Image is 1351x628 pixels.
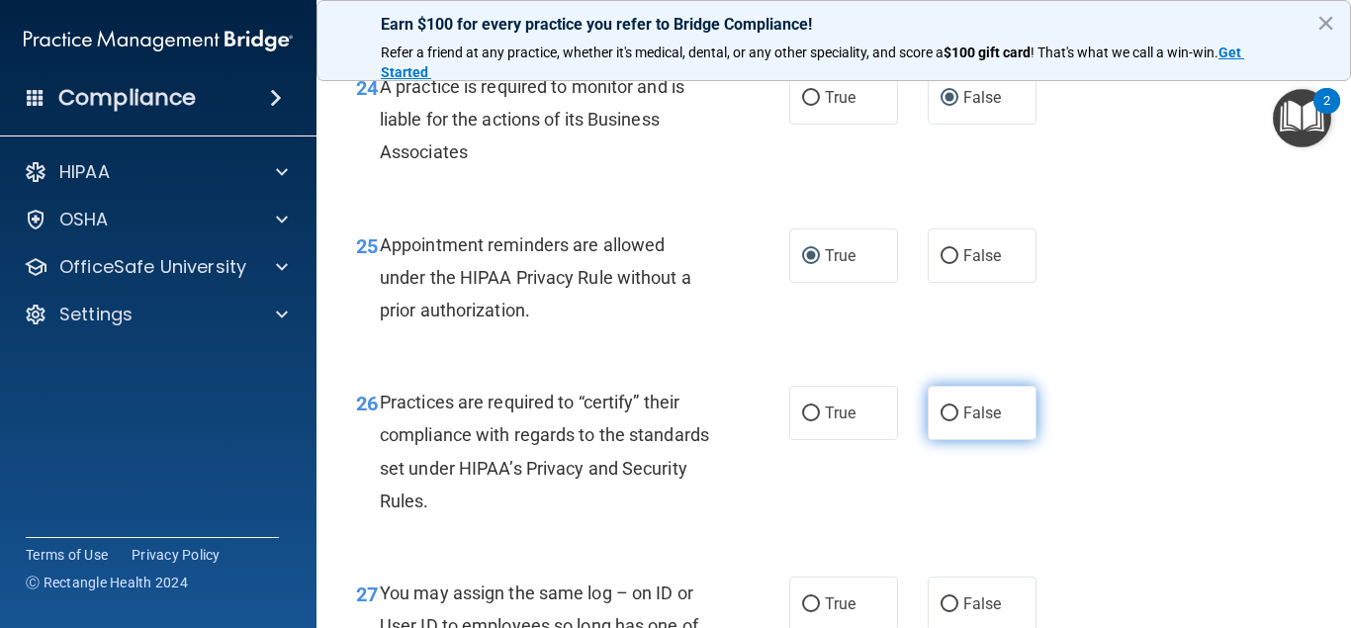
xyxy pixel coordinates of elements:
[356,234,378,258] span: 25
[381,15,1287,34] p: Earn $100 for every practice you refer to Bridge Compliance!
[944,45,1031,60] strong: $100 gift card
[1316,7,1335,39] button: Close
[59,255,246,279] p: OfficeSafe University
[24,303,288,326] a: Settings
[59,208,109,231] p: OSHA
[356,392,378,415] span: 26
[941,249,958,264] input: False
[802,406,820,421] input: True
[963,594,1002,613] span: False
[59,303,133,326] p: Settings
[802,597,820,612] input: True
[26,545,108,565] a: Terms of Use
[380,76,684,162] span: A practice is required to monitor and is liable for the actions of its Business Associates
[381,45,944,60] span: Refer a friend at any practice, whether it's medical, dental, or any other speciality, and score a
[802,249,820,264] input: True
[963,88,1002,107] span: False
[941,597,958,612] input: False
[381,45,1244,80] a: Get Started
[58,84,196,112] h4: Compliance
[1273,89,1331,147] button: Open Resource Center, 2 new notifications
[26,573,188,592] span: Ⓒ Rectangle Health 2024
[132,545,221,565] a: Privacy Policy
[380,392,709,511] span: Practices are required to “certify” their compliance with regards to the standards set under HIPA...
[941,406,958,421] input: False
[380,234,691,320] span: Appointment reminders are allowed under the HIPAA Privacy Rule without a prior authorization.
[825,404,856,422] span: True
[825,246,856,265] span: True
[24,160,288,184] a: HIPAA
[24,255,288,279] a: OfficeSafe University
[24,21,293,60] img: PMB logo
[825,594,856,613] span: True
[59,160,110,184] p: HIPAA
[1323,101,1330,127] div: 2
[941,91,958,106] input: False
[1031,45,1218,60] span: ! That's what we call a win-win.
[356,76,378,100] span: 24
[963,246,1002,265] span: False
[24,208,288,231] a: OSHA
[963,404,1002,422] span: False
[825,88,856,107] span: True
[802,91,820,106] input: True
[356,583,378,606] span: 27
